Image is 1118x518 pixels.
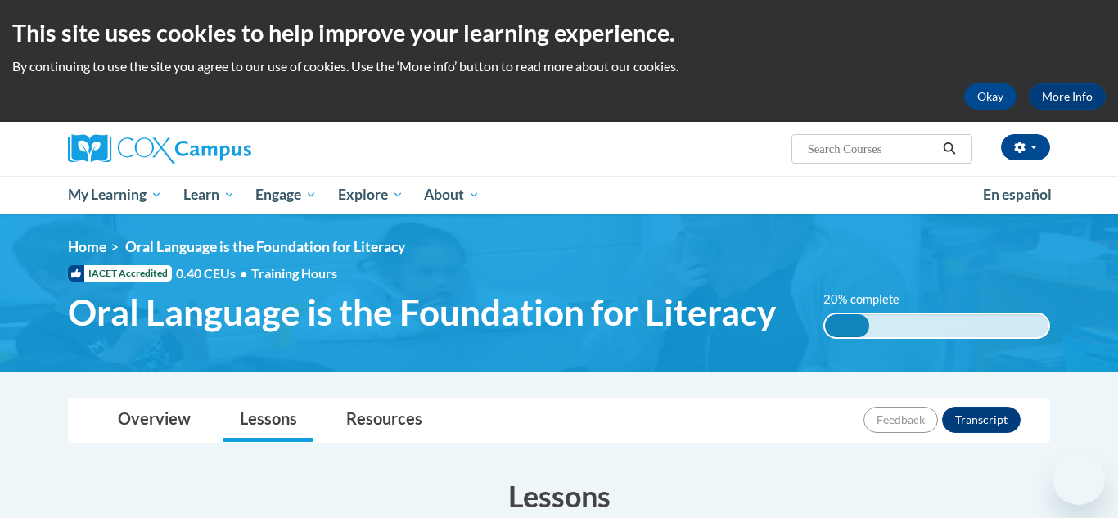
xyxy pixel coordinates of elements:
[1001,134,1050,160] button: Account Settings
[1029,83,1106,110] a: More Info
[972,178,1062,212] a: En español
[176,264,251,282] span: 0.40 CEUs
[240,265,247,281] span: •
[1053,453,1105,505] iframe: Button to launch messaging window
[245,176,327,214] a: Engage
[937,139,962,159] button: Search
[12,57,1106,75] p: By continuing to use the site you agree to our use of cookies. Use the ‘More info’ button to read...
[68,475,1050,516] h3: Lessons
[964,83,1017,110] button: Okay
[424,185,480,205] span: About
[806,139,937,159] input: Search Courses
[330,399,439,442] a: Resources
[43,176,1075,214] div: Main menu
[251,265,337,281] span: Training Hours
[825,314,870,337] div: 20% complete
[68,134,251,164] img: Cox Campus
[414,176,491,214] a: About
[942,407,1021,433] button: Transcript
[338,185,403,205] span: Explore
[223,399,313,442] a: Lessons
[863,407,938,433] button: Feedback
[12,16,1106,49] h2: This site uses cookies to help improve your learning experience.
[68,238,106,255] a: Home
[327,176,414,214] a: Explore
[68,134,379,164] a: Cox Campus
[173,176,246,214] a: Learn
[101,399,207,442] a: Overview
[68,185,162,205] span: My Learning
[983,186,1052,203] span: En español
[125,238,405,255] span: Oral Language is the Foundation for Literacy
[68,265,172,282] span: IACET Accredited
[183,185,235,205] span: Learn
[57,176,173,214] a: My Learning
[255,185,317,205] span: Engage
[68,291,776,334] span: Oral Language is the Foundation for Literacy
[823,291,917,309] label: 20% complete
